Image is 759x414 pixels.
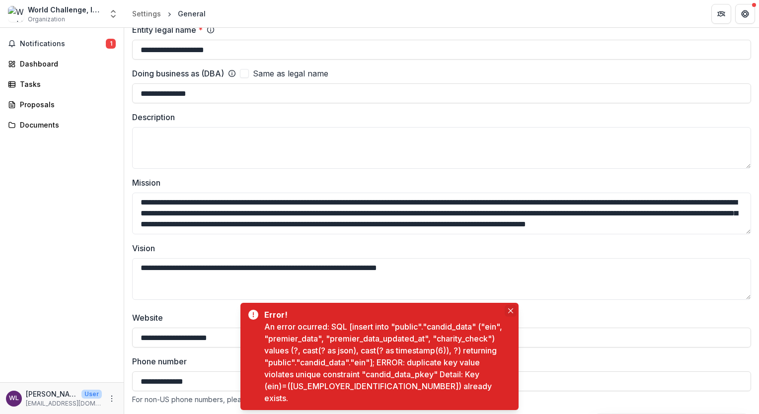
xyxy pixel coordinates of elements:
[132,177,745,189] label: Mission
[4,56,120,72] a: Dashboard
[253,68,328,79] span: Same as legal name
[26,389,77,399] p: [PERSON_NAME]
[26,399,102,408] p: [EMAIL_ADDRESS][DOMAIN_NAME]
[20,120,112,130] div: Documents
[20,40,106,48] span: Notifications
[132,242,745,254] label: Vision
[132,8,161,19] div: Settings
[711,4,731,24] button: Partners
[505,305,517,317] button: Close
[9,395,19,402] div: Wayne Lilly
[132,395,751,404] div: For non-US phone numbers, please include the country code. For example [PHONE_NUMBER]
[128,6,165,21] a: Settings
[132,355,745,367] label: Phone number
[132,312,745,324] label: Website
[264,309,499,321] div: Error!
[264,321,503,404] div: An error ocurred: SQL [insert into "public"."candid_data" ("ein", "premier_data", "premier_data_u...
[178,8,206,19] div: General
[4,36,120,52] button: Notifications1
[28,4,102,15] div: World Challenge, Inc.
[4,117,120,133] a: Documents
[28,15,65,24] span: Organization
[81,390,102,399] p: User
[132,24,203,36] label: Entity legal name
[132,68,224,79] label: Doing business as (DBA)
[20,99,112,110] div: Proposals
[106,393,118,405] button: More
[20,59,112,69] div: Dashboard
[735,4,755,24] button: Get Help
[4,76,120,92] a: Tasks
[106,4,120,24] button: Open entity switcher
[4,96,120,113] a: Proposals
[128,6,210,21] nav: breadcrumb
[20,79,112,89] div: Tasks
[132,111,745,123] label: Description
[106,39,116,49] span: 1
[8,6,24,22] img: World Challenge, Inc.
